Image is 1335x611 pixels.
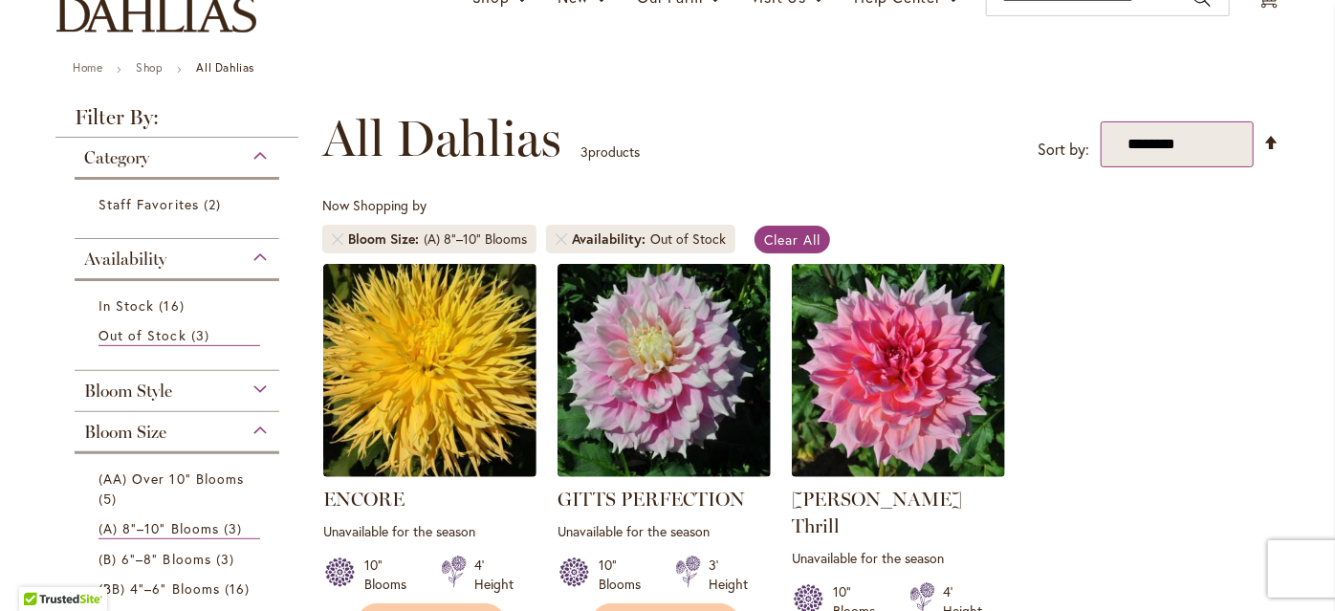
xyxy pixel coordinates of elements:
[84,381,172,402] span: Bloom Style
[98,578,260,599] a: (BB) 4"–6" Blooms 16
[323,488,405,511] a: ENCORE
[98,195,199,213] span: Staff Favorites
[98,326,186,344] span: Out of Stock
[792,549,1005,567] p: Unavailable for the season
[599,556,652,594] div: 10" Blooms
[98,549,260,569] a: (B) 6"–8" Blooms 3
[558,488,745,511] a: GITTS PERFECTION
[216,549,239,569] span: 3
[558,264,771,477] img: GITTS PERFECTION
[98,518,260,539] a: (A) 8"–10" Blooms 3
[98,469,244,488] span: (AA) Over 10" Blooms
[580,137,640,167] p: products
[98,469,260,509] a: (AA) Over 10" Blooms 5
[572,229,650,249] span: Availability
[159,295,188,316] span: 16
[792,463,1005,481] a: Otto's Thrill
[709,556,748,594] div: 3' Height
[98,194,260,214] a: Staff Favorites
[348,229,424,249] span: Bloom Size
[792,488,962,537] a: [PERSON_NAME] Thrill
[323,463,536,481] a: ENCORE
[424,229,527,249] div: (A) 8"–10" Blooms
[73,60,102,75] a: Home
[204,194,226,214] span: 2
[332,233,343,245] a: Remove Bloom Size (A) 8"–10" Blooms
[1038,132,1089,167] label: Sort by:
[191,325,214,345] span: 3
[323,522,536,540] p: Unavailable for the season
[14,543,68,597] iframe: Launch Accessibility Center
[792,264,1005,477] img: Otto's Thrill
[364,556,418,594] div: 10" Blooms
[323,264,536,477] img: ENCORE
[580,142,588,161] span: 3
[98,550,211,568] span: (B) 6"–8" Blooms
[558,522,771,540] p: Unavailable for the season
[84,422,166,443] span: Bloom Size
[55,107,298,138] strong: Filter By:
[558,463,771,481] a: GITTS PERFECTION
[98,579,220,598] span: (BB) 4"–6" Blooms
[98,519,219,537] span: (A) 8"–10" Blooms
[98,489,121,509] span: 5
[98,295,260,316] a: In Stock 16
[322,196,427,214] span: Now Shopping by
[322,110,561,167] span: All Dahlias
[556,233,567,245] a: Remove Availability Out of Stock
[136,60,163,75] a: Shop
[98,325,260,346] a: Out of Stock 3
[225,578,254,599] span: 16
[764,230,821,249] span: Clear All
[84,147,149,168] span: Category
[755,226,830,253] a: Clear All
[224,518,247,538] span: 3
[84,249,166,270] span: Availability
[650,229,726,249] div: Out of Stock
[474,556,514,594] div: 4' Height
[98,296,154,315] span: In Stock
[196,60,254,75] strong: All Dahlias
